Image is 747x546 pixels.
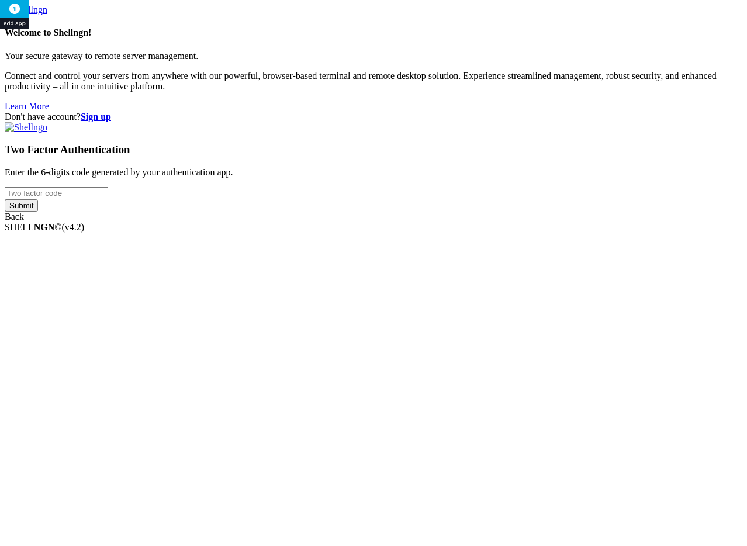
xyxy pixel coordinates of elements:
p: Your secure gateway to remote server management. [5,51,742,61]
a: Back [5,212,24,222]
input: Submit [5,199,38,212]
p: Enter the 6-digits code generated by your authentication app. [5,167,742,178]
input: Two factor code [5,187,108,199]
span: 4.2.0 [62,222,85,232]
a: Sign up [81,112,111,122]
b: NGN [34,222,55,232]
h3: Two Factor Authentication [5,143,742,156]
img: Shellngn [5,122,47,133]
span: SHELL © [5,222,84,232]
p: Connect and control your servers from anywhere with our powerful, browser-based terminal and remo... [5,71,742,92]
a: Learn More [5,101,49,111]
div: Don't have account? [5,112,742,122]
h4: Welcome to Shellngn! [5,27,742,38]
